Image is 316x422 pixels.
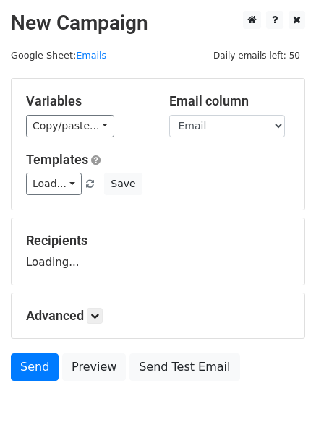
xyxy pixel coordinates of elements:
[208,48,305,64] span: Daily emails left: 50
[26,233,290,249] h5: Recipients
[169,93,291,109] h5: Email column
[11,50,106,61] small: Google Sheet:
[104,173,142,195] button: Save
[129,353,239,381] a: Send Test Email
[26,173,82,195] a: Load...
[208,50,305,61] a: Daily emails left: 50
[26,233,290,270] div: Loading...
[76,50,106,61] a: Emails
[26,308,290,324] h5: Advanced
[26,115,114,137] a: Copy/paste...
[11,353,59,381] a: Send
[11,11,305,35] h2: New Campaign
[26,152,88,167] a: Templates
[62,353,126,381] a: Preview
[26,93,148,109] h5: Variables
